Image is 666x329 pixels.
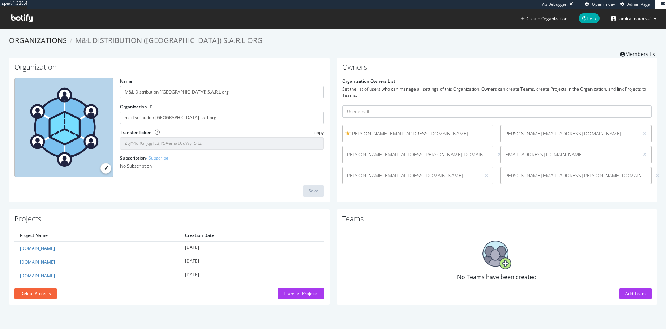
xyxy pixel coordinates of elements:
button: amira.matoussi [605,13,662,24]
div: Add Team [625,290,646,296]
h1: Teams [342,215,652,226]
span: M&L Distribution ([GEOGRAPHIC_DATA]) S.A.R.L org [75,35,263,45]
h1: Owners [342,63,652,74]
div: Save [309,188,318,194]
label: Organization Owners List [342,78,395,84]
th: Creation Date [180,230,324,241]
button: Delete Projects [14,288,57,299]
h1: Projects [14,215,324,226]
button: Transfer Projects [278,288,324,299]
th: Project Name [14,230,180,241]
a: [DOMAIN_NAME] [20,245,55,251]
span: No Teams have been created [457,273,537,281]
a: [DOMAIN_NAME] [20,273,55,279]
input: User email [342,105,652,118]
span: [PERSON_NAME][EMAIL_ADDRESS][DOMAIN_NAME] [345,172,477,179]
div: Transfer Projects [284,290,318,296]
label: Organization ID [120,104,153,110]
a: - Subscribe [146,155,168,161]
a: Organizations [9,35,67,45]
label: Name [120,78,132,84]
span: Help [579,13,600,23]
div: Viz Debugger: [542,1,568,7]
button: Add Team [619,288,652,299]
a: Transfer Projects [278,290,324,296]
button: Create Organization [520,15,568,22]
a: Add Team [619,290,652,296]
td: [DATE] [180,241,324,255]
div: Delete Projects [20,290,51,296]
td: [DATE] [180,255,324,269]
input: name [120,86,324,98]
span: [PERSON_NAME][EMAIL_ADDRESS][DOMAIN_NAME] [504,130,636,137]
div: Set the list of users who can manage all settings of this Organization. Owners can create Teams, ... [342,86,652,98]
span: amira.matoussi [619,16,651,22]
span: [PERSON_NAME][EMAIL_ADDRESS][PERSON_NAME][DOMAIN_NAME] [345,151,490,158]
span: [EMAIL_ADDRESS][DOMAIN_NAME] [504,151,636,158]
button: Save [303,185,324,197]
a: [DOMAIN_NAME] [20,259,55,265]
input: Organization ID [120,112,324,124]
ol: breadcrumbs [9,35,657,46]
a: Admin Page [620,1,650,7]
span: Open in dev [592,1,615,7]
span: [PERSON_NAME][EMAIL_ADDRESS][DOMAIN_NAME] [345,130,490,137]
h1: Organization [14,63,324,74]
div: No Subscription [120,163,324,169]
img: No Teams have been created [482,241,511,269]
label: Subscription [120,155,168,161]
span: Admin Page [627,1,650,7]
span: [PERSON_NAME][EMAIL_ADDRESS][PERSON_NAME][DOMAIN_NAME] [504,172,648,179]
td: [DATE] [180,269,324,283]
a: Delete Projects [14,290,57,296]
a: Open in dev [585,1,615,7]
label: Transfer Token [120,129,152,135]
span: copy [314,129,324,135]
a: Members list [620,49,657,58]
